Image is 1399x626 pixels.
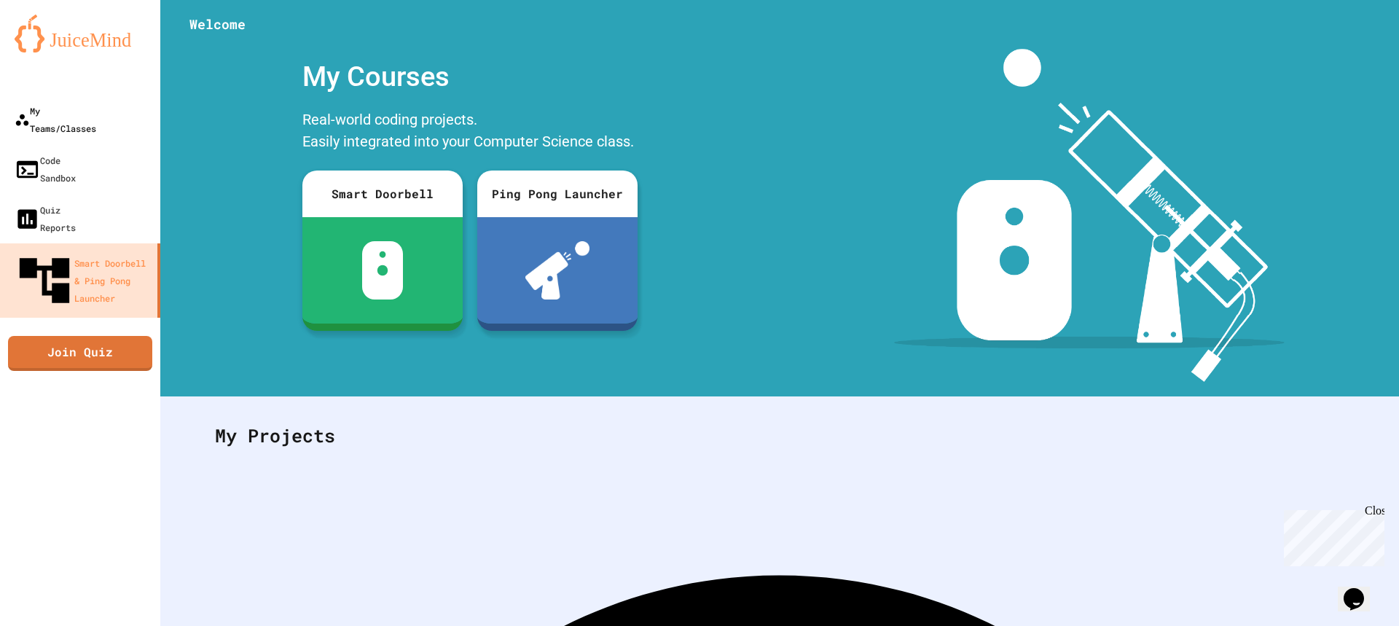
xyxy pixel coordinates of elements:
img: logo-orange.svg [15,15,146,52]
a: Join Quiz [8,336,152,371]
iframe: chat widget [1338,568,1384,611]
div: Chat with us now!Close [6,6,101,93]
div: My Teams/Classes [15,102,96,137]
img: banner-image-my-projects.png [894,49,1285,382]
div: Quiz Reports [15,201,76,236]
div: My Courses [295,49,645,105]
img: ppl-with-ball.png [525,241,590,300]
div: Code Sandbox [15,152,76,187]
img: sdb-white.svg [362,241,404,300]
div: Real-world coding projects. Easily integrated into your Computer Science class. [295,105,645,160]
div: My Projects [200,407,1359,464]
div: Ping Pong Launcher [477,171,638,217]
iframe: chat widget [1278,504,1384,566]
div: Smart Doorbell [302,171,463,217]
div: Smart Doorbell & Ping Pong Launcher [15,251,152,310]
